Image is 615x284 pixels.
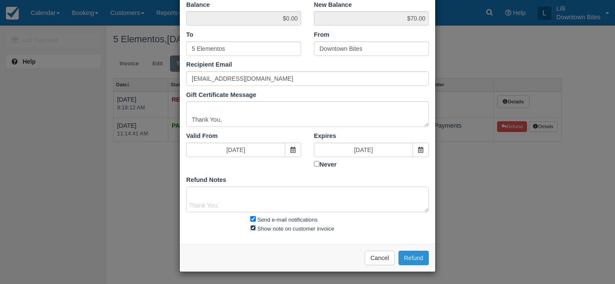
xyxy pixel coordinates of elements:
label: Show note on customer invoice [258,225,334,232]
label: New Balance [314,0,352,9]
label: Gift Certificate Message [186,91,256,100]
label: Valid From [186,132,218,141]
label: Recipient Email [186,60,232,69]
input: Never [314,161,319,167]
label: Refund Notes [186,176,226,184]
input: Name [186,41,301,56]
label: To [186,30,193,39]
button: Cancel [365,251,395,265]
label: Balance [186,0,210,9]
button: Refund [398,251,429,265]
span: $70.00 [314,11,429,26]
label: Send e-mail notifications [258,217,318,223]
input: Name [314,41,429,56]
label: From [314,30,329,39]
span: $0.00 [186,11,301,26]
input: Email [186,71,429,86]
label: Never [314,159,429,169]
label: Expires [314,132,336,141]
